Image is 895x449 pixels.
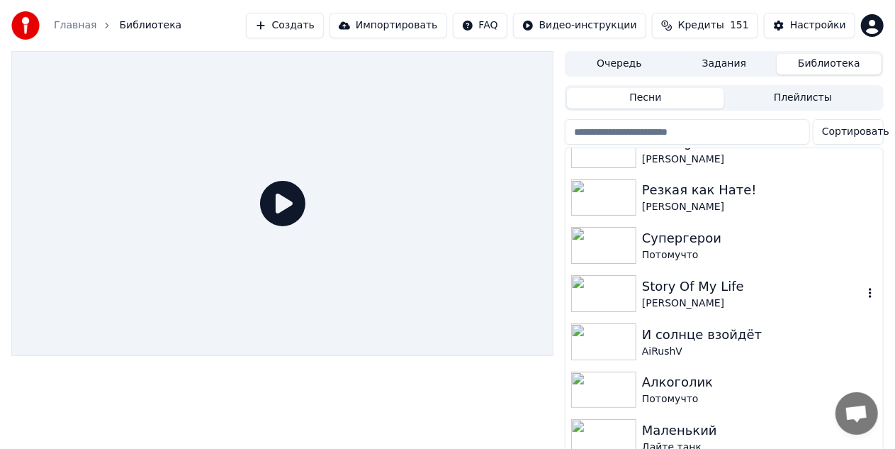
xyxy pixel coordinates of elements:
[642,153,877,167] div: [PERSON_NAME]
[642,345,877,359] div: AiRushV
[330,13,447,38] button: Импортировать
[790,18,846,33] div: Настройки
[642,200,877,214] div: [PERSON_NAME]
[642,325,877,345] div: И солнце взойдёт
[11,11,40,40] img: youka
[642,421,877,440] div: Маленький
[642,372,877,392] div: Алкоголик
[835,392,878,435] a: Открытый чат
[730,18,749,33] span: 151
[54,18,181,33] nav: breadcrumb
[822,125,889,139] span: Сортировать
[453,13,507,38] button: FAQ
[567,88,724,109] button: Песни
[777,54,882,74] button: Библиотека
[642,277,863,296] div: Story Of My Life
[724,88,882,109] button: Плейлисты
[54,18,96,33] a: Главная
[764,13,855,38] button: Настройки
[642,180,877,200] div: Резкая как Нате!
[513,13,646,38] button: Видео-инструкции
[642,228,877,248] div: Супергерои
[642,296,863,311] div: [PERSON_NAME]
[119,18,181,33] span: Библиотека
[642,248,877,262] div: Потомучто
[567,54,672,74] button: Очередь
[672,54,777,74] button: Задания
[678,18,724,33] span: Кредиты
[246,13,324,38] button: Создать
[652,13,758,38] button: Кредиты151
[642,392,877,406] div: Потомучто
